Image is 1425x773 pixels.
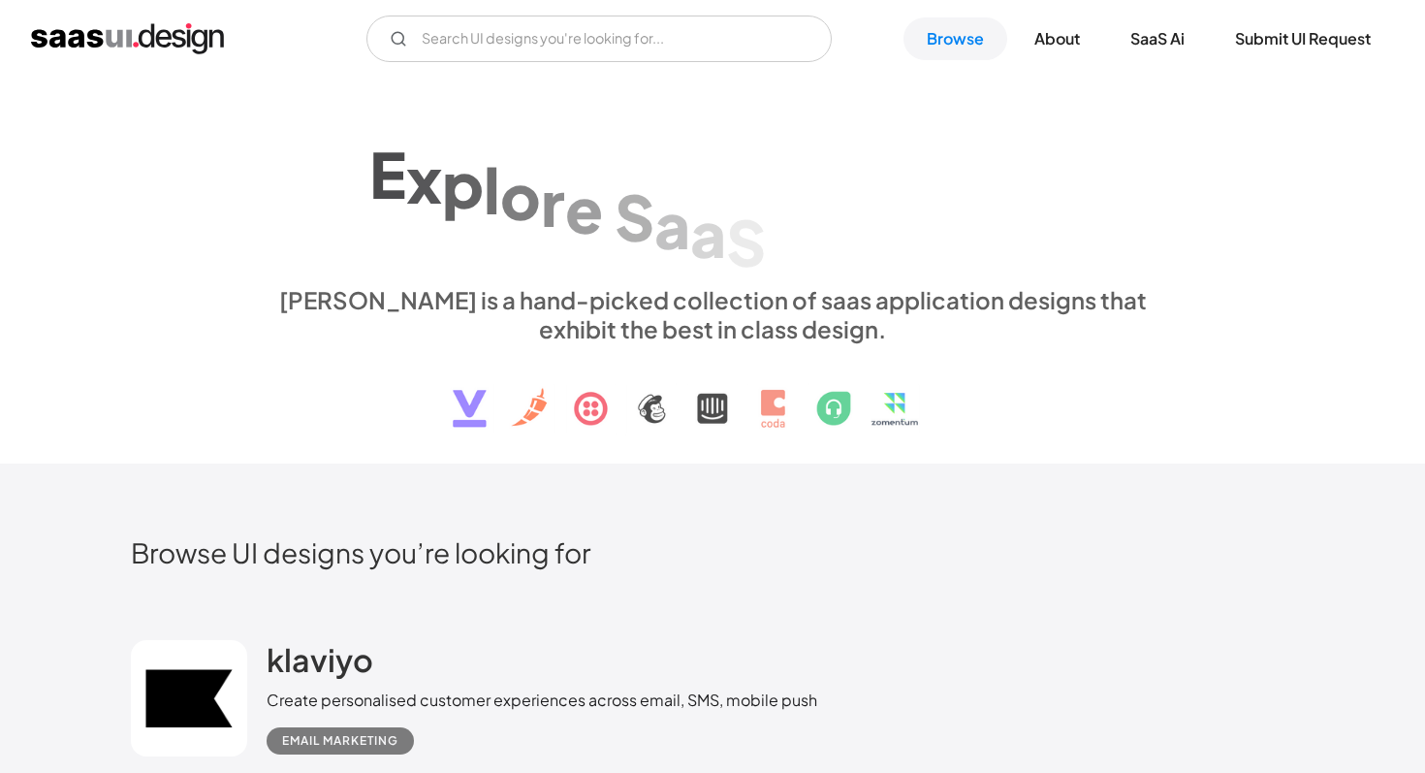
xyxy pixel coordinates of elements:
[366,16,832,62] input: Search UI designs you're looking for...
[267,689,817,712] div: Create personalised customer experiences across email, SMS, mobile push
[565,172,603,246] div: e
[267,116,1158,266] h1: Explore SaaS UI design patterns & interactions.
[690,196,726,271] div: a
[484,152,500,227] div: l
[31,23,224,54] a: home
[406,142,442,216] div: x
[369,137,406,211] div: E
[541,165,565,240] div: r
[419,343,1006,444] img: text, icon, saas logo
[366,16,832,62] form: Email Form
[903,17,1007,60] a: Browse
[1107,17,1208,60] a: SaaS Ai
[1212,17,1394,60] a: Submit UI Request
[267,640,373,679] h2: klaviyo
[282,729,398,753] div: Email Marketing
[726,205,766,279] div: S
[500,158,541,233] div: o
[267,285,1158,343] div: [PERSON_NAME] is a hand-picked collection of saas application designs that exhibit the best in cl...
[615,179,654,254] div: S
[267,640,373,689] a: klaviyo
[1011,17,1103,60] a: About
[654,187,690,262] div: a
[442,146,484,221] div: p
[131,535,1294,569] h2: Browse UI designs you’re looking for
